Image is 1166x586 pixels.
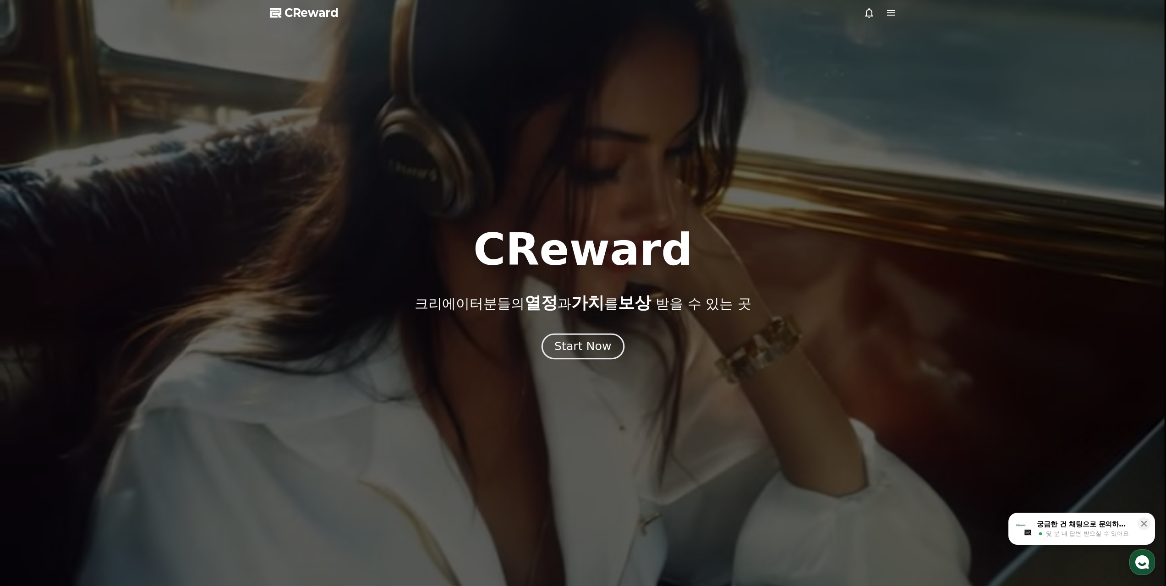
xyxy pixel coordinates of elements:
[473,228,693,272] h1: CReward
[554,339,611,354] div: Start Now
[415,294,751,312] p: 크리에이터분들의 과 를 받을 수 있는 곳
[543,343,623,352] a: Start Now
[118,290,176,313] a: 설정
[285,5,339,20] span: CReward
[142,304,153,312] span: 설정
[618,293,651,312] span: 보상
[270,5,339,20] a: CReward
[542,333,624,359] button: Start Now
[84,305,95,312] span: 대화
[3,290,60,313] a: 홈
[29,304,34,312] span: 홈
[60,290,118,313] a: 대화
[571,293,604,312] span: 가치
[525,293,558,312] span: 열정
